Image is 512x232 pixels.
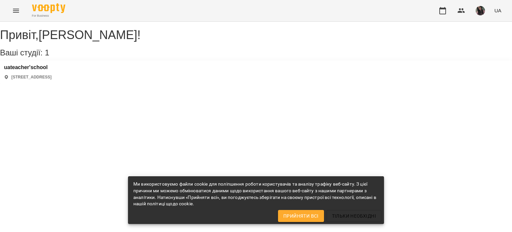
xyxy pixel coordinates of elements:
span: For Business [32,14,65,18]
span: 1 [45,48,49,57]
button: Menu [8,3,24,19]
img: 56914cf74e87d0f48a8d1ea6ffe70007.jpg [476,6,485,15]
img: Voopty Logo [32,3,65,13]
button: UA [492,4,504,17]
a: uateacher'school [4,64,52,70]
span: UA [494,7,501,14]
p: [STREET_ADDRESS] [11,74,52,80]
